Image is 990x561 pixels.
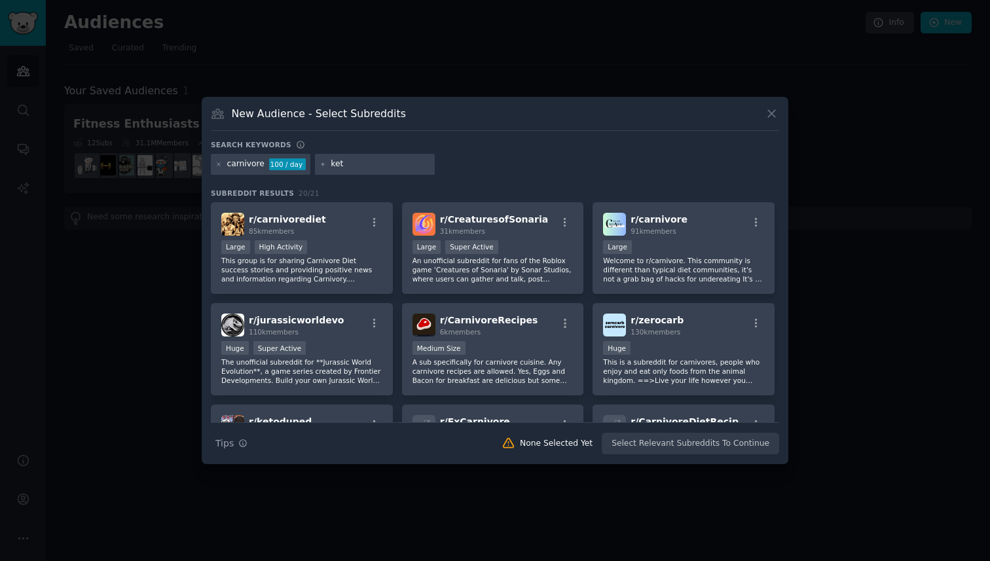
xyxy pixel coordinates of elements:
[221,213,244,236] img: carnivorediet
[603,256,764,283] p: Welcome to r/carnivore. This community is different than typical diet communities, it's not a gra...
[412,256,574,283] p: An unofficial subreddit for fans of the Roblox game ‘Creatures of Sonaria' by Sonar Studios, wher...
[412,357,574,385] p: A sub specifically for carnivore cuisine. Any carnivore recipes are allowed. Yes, Eggs and Bacon ...
[412,341,466,355] div: Medium Size
[211,189,294,198] span: Subreddit Results
[631,416,750,427] span: r/ CarnivoreDietRecipes
[603,240,632,254] div: Large
[253,341,306,355] div: Super Active
[249,227,294,235] span: 85k members
[255,240,308,254] div: High Activity
[221,256,382,283] p: This group is for sharing Carnivore Diet success stories and providing positive news and informat...
[221,240,250,254] div: Large
[221,314,244,336] img: jurassicworldevo
[440,315,538,325] span: r/ CarnivoreRecipes
[215,437,234,450] span: Tips
[249,416,312,427] span: r/ ketoduped
[331,158,430,170] input: New Keyword
[221,341,249,355] div: Huge
[603,314,626,336] img: zerocarb
[631,214,687,225] span: r/ carnivore
[211,432,252,455] button: Tips
[249,315,344,325] span: r/ jurassicworldevo
[440,214,549,225] span: r/ CreaturesofSonaria
[232,107,406,120] h3: New Audience - Select Subreddits
[299,189,320,197] span: 20 / 21
[211,140,291,149] h3: Search keywords
[520,438,593,450] div: None Selected Yet
[221,357,382,385] p: The unofficial subreddit for **Jurassic World Evolution**, a game series created by Frontier Deve...
[603,341,631,355] div: Huge
[412,240,441,254] div: Large
[269,158,306,170] div: 100 / day
[412,213,435,236] img: CreaturesofSonaria
[603,213,626,236] img: carnivore
[440,416,510,427] span: r/ ExCarnivore
[631,227,676,235] span: 91k members
[445,240,498,254] div: Super Active
[412,314,435,336] img: CarnivoreRecipes
[440,227,485,235] span: 31k members
[221,415,244,438] img: ketoduped
[603,357,764,385] p: This is a subreddit for carnivores, people who enjoy and eat only foods from the animal kingdom. ...
[249,328,299,336] span: 110k members
[631,315,684,325] span: r/ zerocarb
[631,328,680,336] span: 130k members
[249,214,326,225] span: r/ carnivorediet
[227,158,265,170] div: carnivore
[440,328,481,336] span: 6k members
